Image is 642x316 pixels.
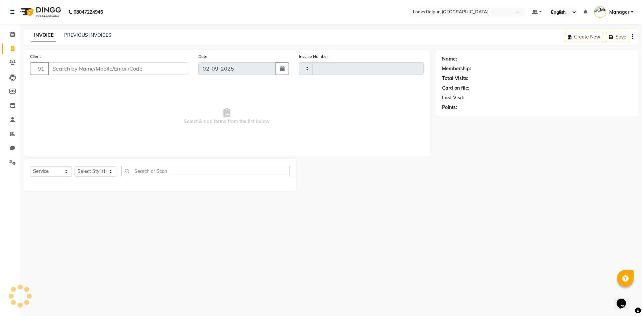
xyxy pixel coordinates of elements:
[198,54,207,60] label: Date
[74,3,103,21] b: 08047224946
[64,32,111,38] a: PREVIOUS INVOICES
[30,83,424,150] span: Select & add items from the list below
[31,29,56,41] a: INVOICE
[565,32,603,42] button: Create New
[299,54,328,60] label: Invoice Number
[48,62,188,75] input: Search by Name/Mobile/Email/Code
[609,9,629,16] span: Manager
[442,75,468,82] div: Total Visits:
[442,94,464,101] div: Last Visit:
[614,289,635,309] iframe: chat widget
[30,54,41,60] label: Client
[594,6,606,18] img: Manager
[30,62,49,75] button: +91
[17,3,63,21] img: logo
[442,85,469,92] div: Card on file:
[606,32,629,42] button: Save
[442,56,457,63] div: Name:
[442,65,471,72] div: Membership:
[442,104,457,111] div: Points:
[121,166,290,176] input: Search or Scan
